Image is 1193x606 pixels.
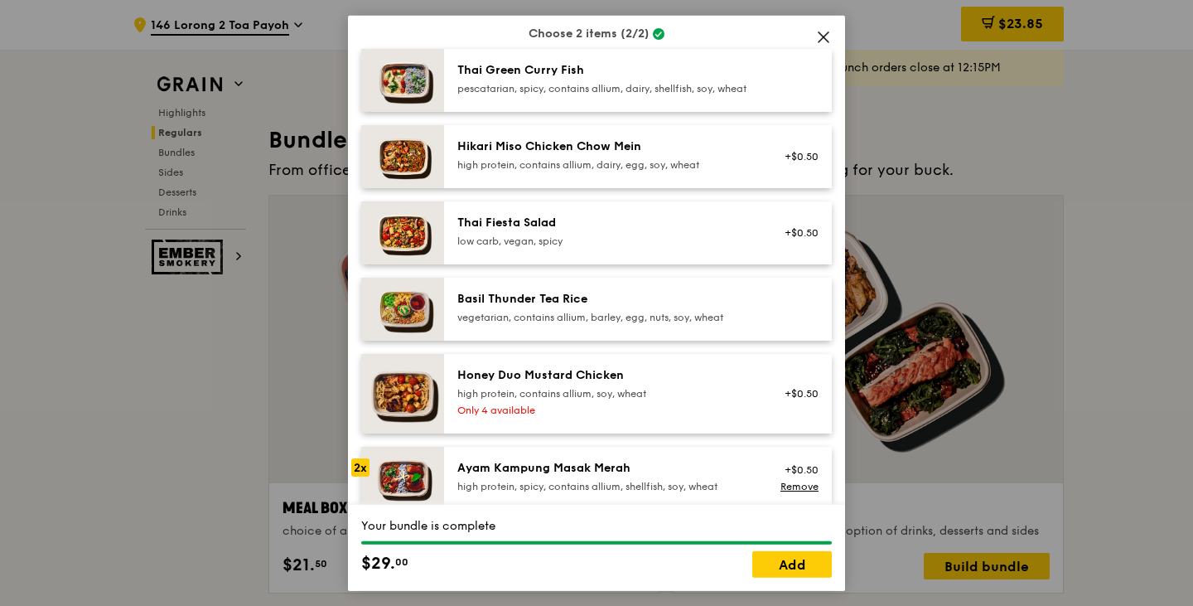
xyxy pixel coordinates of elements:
[351,458,369,476] div: 2x
[775,463,819,476] div: +$0.50
[457,234,755,247] div: low carb, vegan, spicy
[457,158,755,171] div: high protein, contains allium, dairy, egg, soy, wheat
[457,138,755,154] div: Hikari Miso Chicken Chow Mein
[780,480,819,492] a: Remove
[361,446,444,509] img: daily_normal_Ayam_Kampung_Masak_Merah_Horizontal_.jpg
[457,403,755,416] div: Only 4 available
[775,149,819,162] div: +$0.50
[457,214,755,230] div: Thai Fiesta Salad
[361,353,444,433] img: daily_normal_Honey_Duo_Mustard_Chicken__Horizontal_.jpg
[752,551,832,578] a: Add
[775,225,819,239] div: +$0.50
[361,124,444,187] img: daily_normal_Hikari_Miso_Chicken_Chow_Mein__Horizontal_.jpg
[361,277,444,340] img: daily_normal_HORZ-Basil-Thunder-Tea-Rice.jpg
[361,48,444,111] img: daily_normal_HORZ-Thai-Green-Curry-Fish.jpg
[361,201,444,264] img: daily_normal_Thai_Fiesta_Salad__Horizontal_.jpg
[457,290,755,307] div: Basil Thunder Tea Rice
[395,555,408,569] span: 00
[775,386,819,400] div: +$0.50
[457,81,755,95] div: pescatarian, spicy, contains allium, dairy, shellfish, soy, wheat
[361,25,832,41] div: Choose 2 items (2/2)
[457,386,755,400] div: high protein, contains allium, soy, wheat
[457,366,755,383] div: Honey Duo Mustard Chicken
[457,310,755,323] div: vegetarian, contains allium, barley, egg, nuts, soy, wheat
[361,551,395,576] span: $29.
[457,459,755,476] div: Ayam Kampung Masak Merah
[457,61,755,78] div: Thai Green Curry Fish
[457,479,755,492] div: high protein, spicy, contains allium, shellfish, soy, wheat
[361,518,832,535] div: Your bundle is complete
